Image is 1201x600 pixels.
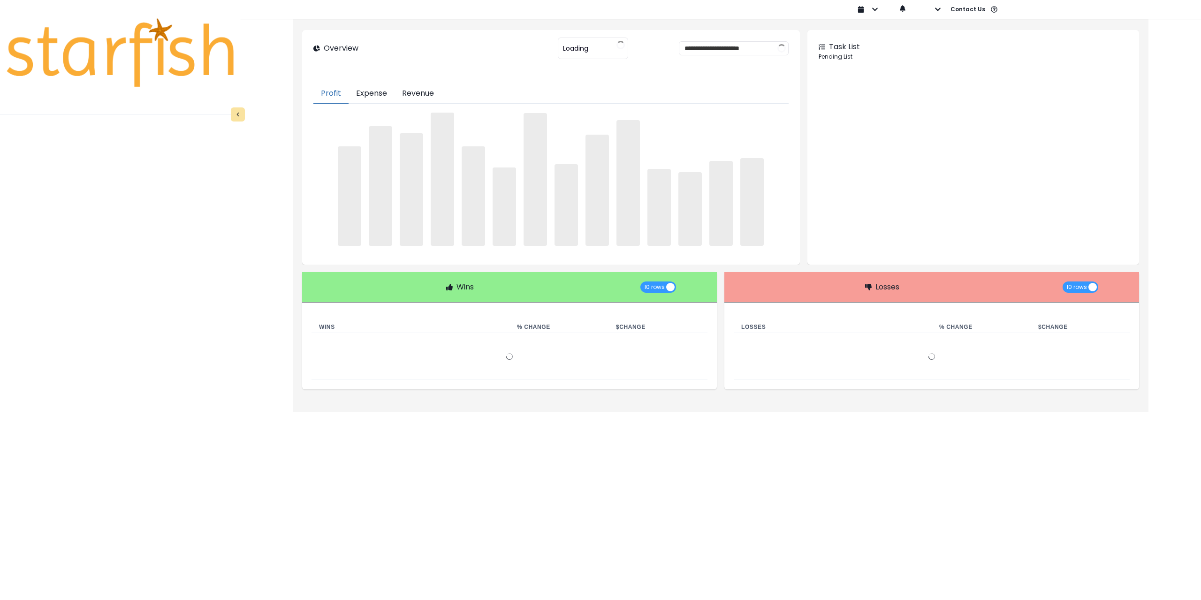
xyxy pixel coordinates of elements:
span: ‌ [647,169,671,246]
span: ‌ [462,146,485,246]
span: ‌ [493,167,516,246]
button: Revenue [395,84,441,104]
span: ‌ [616,120,640,246]
span: ‌ [740,158,764,246]
span: ‌ [431,113,454,246]
span: ‌ [678,172,702,246]
span: ‌ [338,146,361,246]
p: Losses [875,281,899,293]
button: Expense [349,84,395,104]
span: 10 rows [644,281,665,293]
p: Task List [829,41,860,53]
p: Wins [456,281,474,293]
th: Losses [734,321,932,333]
th: $ Change [608,321,707,333]
th: Wins [312,321,509,333]
button: Profit [313,84,349,104]
span: ‌ [369,126,392,246]
th: $ Change [1031,321,1130,333]
span: Loading [563,38,588,58]
span: ‌ [709,161,733,246]
span: ‌ [400,133,423,246]
span: ‌ [585,135,609,246]
span: ‌ [555,164,578,246]
p: Overview [324,43,358,54]
p: Pending List [819,53,1128,61]
span: ‌ [524,113,547,246]
th: % Change [932,321,1031,333]
th: % Change [509,321,608,333]
span: 10 rows [1066,281,1087,293]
